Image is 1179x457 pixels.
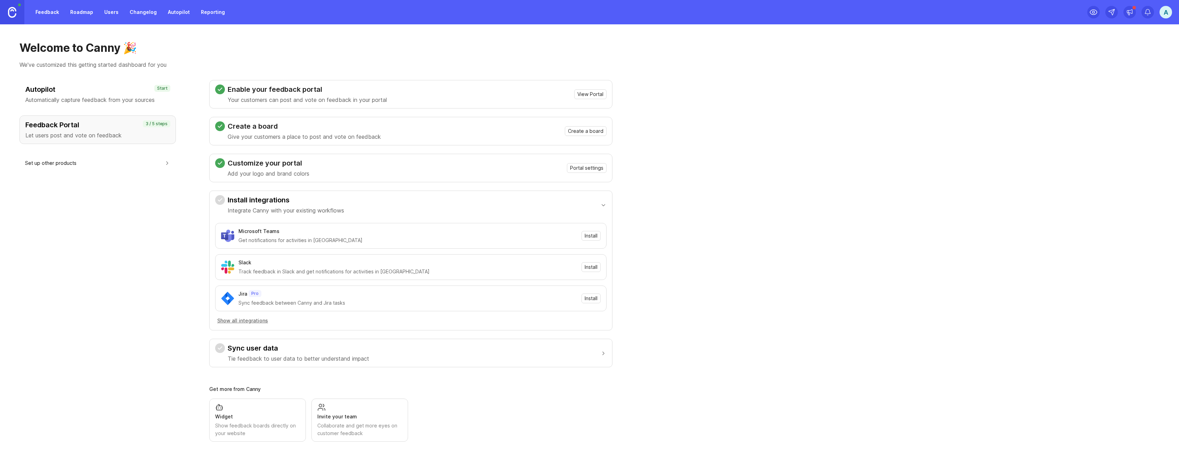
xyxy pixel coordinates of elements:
div: Microsoft Teams [238,227,279,235]
span: Install [585,295,597,302]
button: Install [582,231,601,241]
p: Integrate Canny with your existing workflows [228,206,344,215]
span: Install [585,232,597,239]
button: Sync user dataTie feedback to user data to better understand impact [215,339,607,367]
button: Portal settings [567,163,607,173]
a: Changelog [125,6,161,18]
span: Create a board [568,128,603,135]
button: Feedback PortalLet users post and vote on feedback3 / 5 steps [19,115,176,144]
p: We've customized this getting started dashboard for you [19,61,1160,69]
a: Users [100,6,123,18]
div: Slack [238,259,251,266]
p: Start [157,86,168,91]
img: Microsoft Teams [221,229,234,242]
div: Get more from Canny [209,387,612,392]
a: Feedback [31,6,63,18]
h3: Sync user data [228,343,369,353]
div: Jira [238,290,247,298]
div: Track feedback in Slack and get notifications for activities in [GEOGRAPHIC_DATA] [238,268,577,275]
button: Create a board [565,126,607,136]
a: Show all integrations [215,317,607,324]
span: Install [585,264,597,271]
a: Autopilot [164,6,194,18]
a: Reporting [197,6,229,18]
div: Collaborate and get more eyes on customer feedback [317,422,402,437]
h3: Customize your portal [228,158,309,168]
h3: Feedback Portal [25,120,170,130]
button: Set up other products [25,155,170,171]
div: Get notifications for activities in [GEOGRAPHIC_DATA] [238,236,577,244]
p: Your customers can post and vote on feedback in your portal [228,96,387,104]
button: Show all integrations [215,317,270,324]
div: Sync feedback between Canny and Jira tasks [238,299,577,307]
div: Invite your team [317,413,402,420]
p: Pro [251,291,259,296]
h3: Enable your feedback portal [228,85,387,94]
button: Install integrationsIntegrate Canny with your existing workflows [215,191,607,219]
div: Widget [215,413,300,420]
button: AutopilotAutomatically capture feedback from your sourcesStart [19,80,176,109]
p: Automatically capture feedback from your sources [25,96,170,104]
div: Install integrationsIntegrate Canny with your existing workflows [215,219,607,330]
img: Canny Home [8,7,16,18]
span: Portal settings [570,165,603,171]
img: Slack [221,260,234,274]
h3: Create a board [228,121,381,131]
h1: Welcome to Canny 🎉 [19,41,1160,55]
h3: Install integrations [228,195,344,205]
div: Show feedback boards directly on your website [215,422,300,437]
p: Tie feedback to user data to better understand impact [228,354,369,363]
button: Install [582,262,601,272]
a: Invite your teamCollaborate and get more eyes on customer feedback [311,399,408,442]
p: Add your logo and brand colors [228,169,309,178]
p: Let users post and vote on feedback [25,131,170,139]
h3: Autopilot [25,85,170,94]
span: View Portal [577,91,603,98]
a: Roadmap [66,6,97,18]
button: View Portal [574,89,607,99]
a: WidgetShow feedback boards directly on your website [209,399,306,442]
img: Jira [221,292,234,305]
p: Give your customers a place to post and vote on feedback [228,133,381,141]
button: A [1160,6,1172,18]
p: 3 / 5 steps [146,121,168,127]
button: Install [582,294,601,303]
